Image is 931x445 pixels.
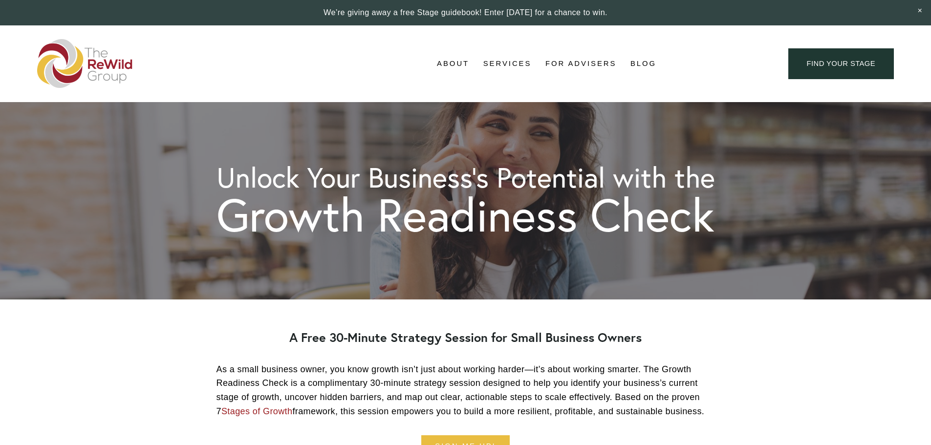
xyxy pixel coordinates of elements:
p: As a small business owner, you know growth isn’t just about working harder—it’s about working sma... [217,362,715,419]
strong: A Free 30-Minute Strategy Session for Small Business Owners [289,329,642,345]
a: Stages of Growth [221,406,292,416]
span: Services [483,57,532,70]
a: find your stage [788,48,894,79]
span: About [437,57,469,70]
a: Blog [630,57,656,71]
a: folder dropdown [437,57,469,71]
a: For Advisers [545,57,616,71]
h1: Growth Readiness Check [217,192,714,238]
h1: Unlock Your Business's Potential with the [217,164,715,192]
a: folder dropdown [483,57,532,71]
img: The ReWild Group [37,39,133,88]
